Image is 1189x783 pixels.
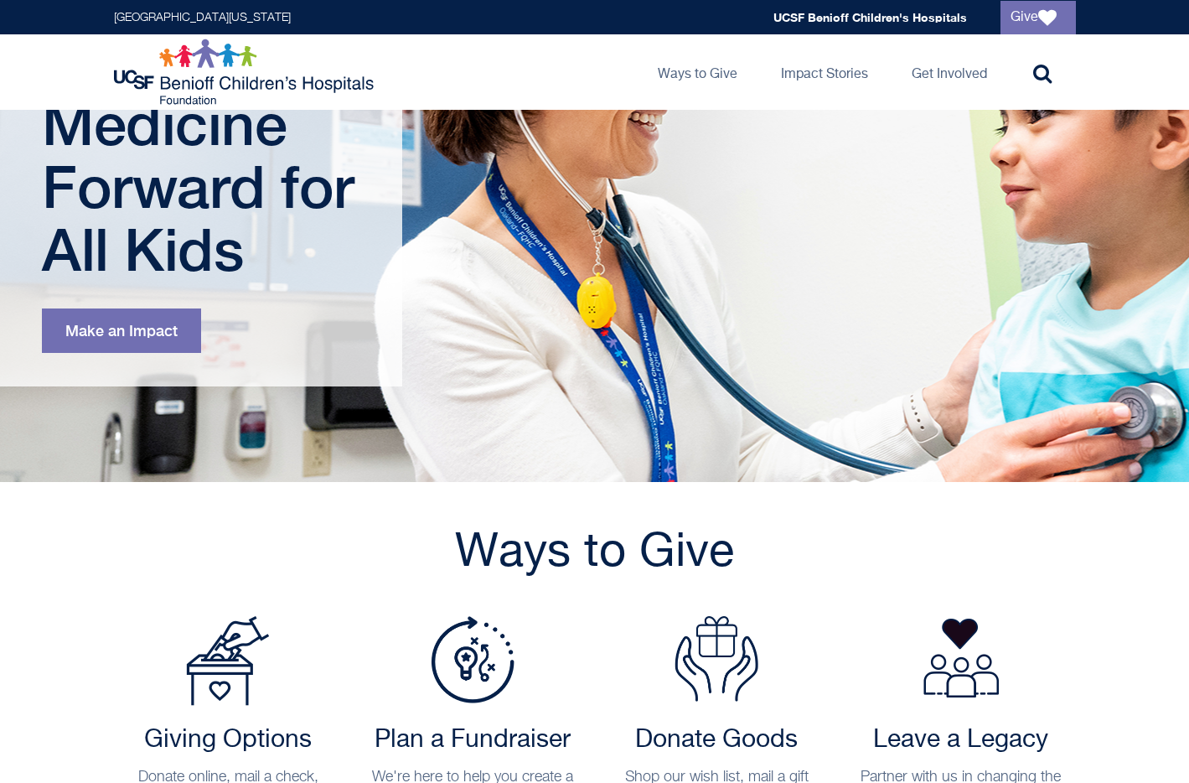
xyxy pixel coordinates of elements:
[773,10,967,24] a: UCSF Benioff Children's Hospitals
[898,34,1000,110] a: Get Involved
[611,725,824,755] h2: Donate Goods
[186,616,270,706] img: Payment Options
[1000,1,1076,34] a: Give
[42,309,201,353] a: Make an Impact
[366,725,579,755] h2: Plan a Fundraiser
[855,725,1068,755] h2: Leave a Legacy
[675,616,758,702] img: Donate Goods
[768,34,881,110] a: Impact Stories
[114,524,1076,583] h2: Ways to Give
[644,34,751,110] a: Ways to Give
[431,616,514,703] img: Plan a Fundraiser
[42,29,364,281] h1: Moving Medicine Forward for All Kids
[114,39,378,106] img: Logo for UCSF Benioff Children's Hospitals Foundation
[122,725,335,755] h2: Giving Options
[114,12,291,23] a: [GEOGRAPHIC_DATA][US_STATE]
